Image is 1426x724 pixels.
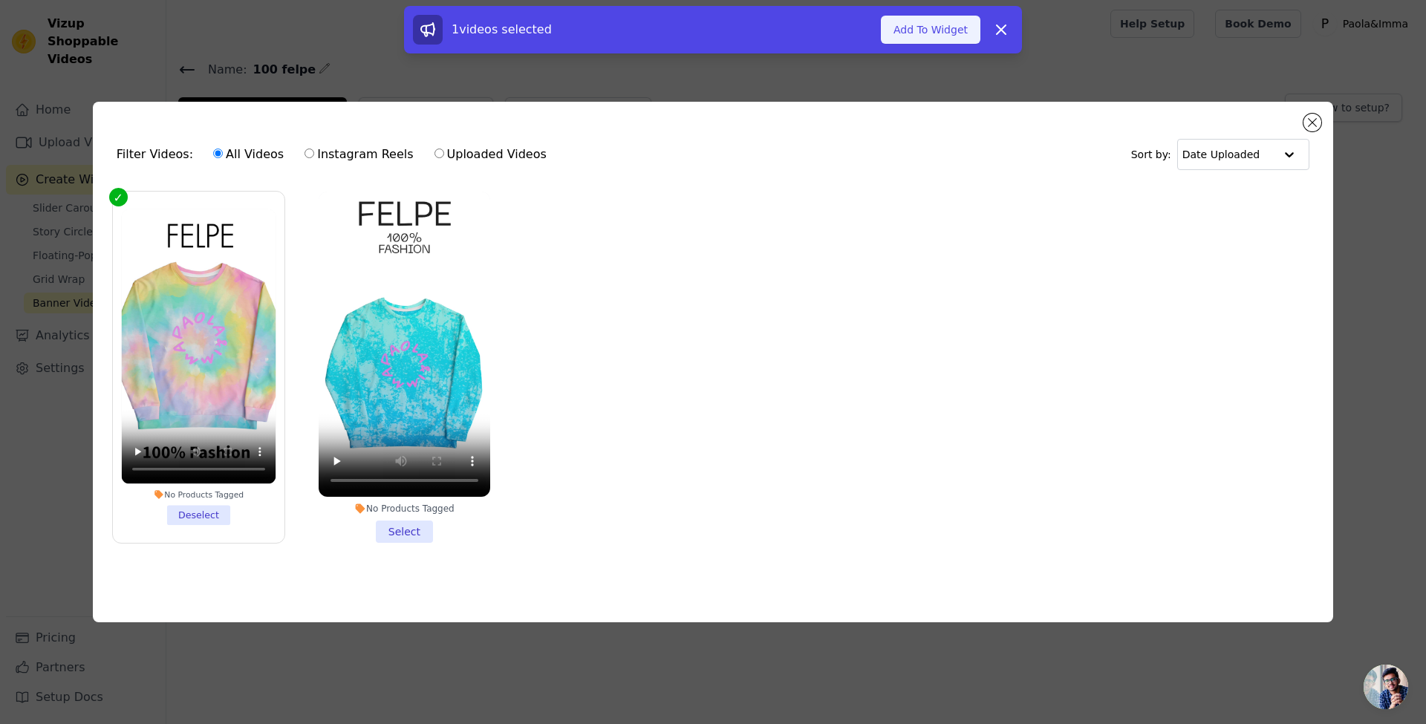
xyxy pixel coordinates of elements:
[1131,139,1310,170] div: Sort by:
[1303,114,1321,131] button: Close modal
[212,145,284,164] label: All Videos
[121,489,276,500] div: No Products Tagged
[434,145,547,164] label: Uploaded Videos
[452,22,552,36] span: 1 videos selected
[304,145,414,164] label: Instagram Reels
[117,137,555,172] div: Filter Videos:
[1364,665,1408,709] div: Aprire la chat
[881,16,980,44] button: Add To Widget
[319,503,490,515] div: No Products Tagged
